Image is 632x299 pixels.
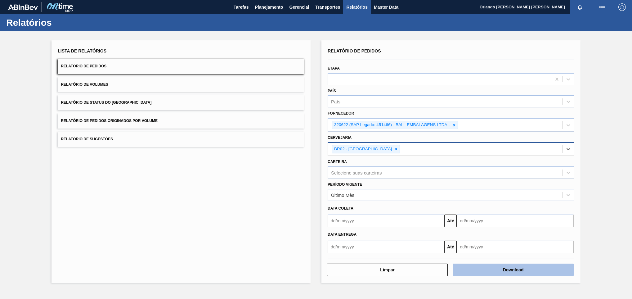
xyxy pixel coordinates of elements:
[58,77,304,92] button: Relatório de Volumes
[61,100,151,105] span: Relatório de Status do [GEOGRAPHIC_DATA]
[61,82,108,87] span: Relatório de Volumes
[328,241,444,253] input: dd/mm/yyyy
[289,3,309,11] span: Gerencial
[6,19,116,26] h1: Relatórios
[327,264,448,276] button: Limpar
[331,170,382,175] div: Selecione suas carteiras
[453,264,573,276] button: Download
[374,3,398,11] span: Master Data
[598,3,606,11] img: userActions
[58,95,304,110] button: Relatório de Status do [GEOGRAPHIC_DATA]
[328,182,362,187] label: Período Vigente
[457,241,573,253] input: dd/mm/yyyy
[332,121,451,129] div: 320622 (SAP Legado: 451466) - BALL EMBALAGENS LTDA--
[328,206,353,211] span: Data coleta
[331,193,354,198] div: Último Mês
[58,59,304,74] button: Relatório de Pedidos
[61,119,158,123] span: Relatório de Pedidos Originados por Volume
[328,232,356,237] span: Data Entrega
[328,66,340,70] label: Etapa
[58,48,106,53] span: Lista de Relatórios
[255,3,283,11] span: Planejamento
[58,113,304,129] button: Relatório de Pedidos Originados por Volume
[234,3,249,11] span: Tarefas
[331,99,340,104] div: País
[8,4,38,10] img: TNhmsLtSVTkK8tSr43FrP2fwEKptu5GPRR3wAAAABJRU5ErkJggg==
[328,215,444,227] input: dd/mm/yyyy
[61,137,113,141] span: Relatório de Sugestões
[346,3,367,11] span: Relatórios
[457,215,573,227] input: dd/mm/yyyy
[328,89,336,93] label: País
[315,3,340,11] span: Transportes
[618,3,626,11] img: Logout
[332,145,393,153] div: BR02 - [GEOGRAPHIC_DATA]
[570,3,590,11] button: Notificações
[328,48,381,53] span: Relatório de Pedidos
[444,215,457,227] button: Até
[61,64,106,68] span: Relatório de Pedidos
[328,135,352,140] label: Cervejaria
[444,241,457,253] button: Até
[58,132,304,147] button: Relatório de Sugestões
[328,111,354,116] label: Fornecedor
[328,160,347,164] label: Carteira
